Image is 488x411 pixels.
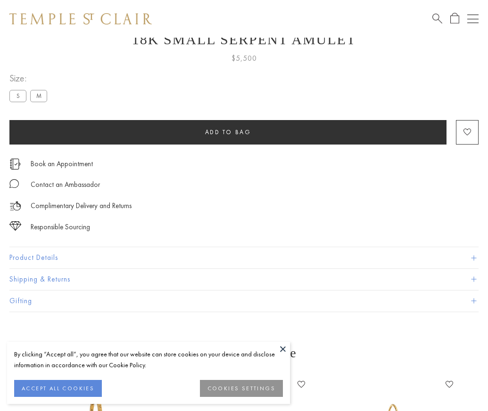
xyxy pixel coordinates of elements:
[9,120,447,145] button: Add to bag
[30,90,47,102] label: M
[9,71,51,86] span: Size:
[205,128,251,136] span: Add to bag
[9,159,21,169] img: icon_appointment.svg
[31,159,93,169] a: Book an Appointment
[9,269,479,290] button: Shipping & Returns
[9,32,479,48] h1: 18K Small Serpent Amulet
[14,380,102,397] button: ACCEPT ALL COOKIES
[9,13,152,24] img: Temple St. Clair
[14,349,283,371] div: By clicking “Accept all”, you agree that our website can store cookies on your device and disclos...
[31,221,90,233] div: Responsible Sourcing
[467,13,479,24] button: Open navigation
[31,200,132,212] p: Complimentary Delivery and Returns
[232,52,257,64] span: $5,500
[9,247,479,268] button: Product Details
[432,13,442,24] a: Search
[450,13,459,24] a: Open Shopping Bag
[9,290,479,312] button: Gifting
[9,200,21,212] img: icon_delivery.svg
[9,90,26,102] label: S
[9,179,19,188] img: MessageIcon-01_2.svg
[31,179,100,191] div: Contact an Ambassador
[9,221,21,231] img: icon_sourcing.svg
[200,380,283,397] button: COOKIES SETTINGS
